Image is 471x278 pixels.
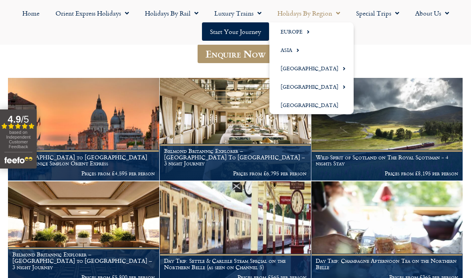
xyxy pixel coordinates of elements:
[269,77,354,96] a: [GEOGRAPHIC_DATA]
[316,258,458,270] h1: Day Trip: Champagne Afternoon Tea on the Northern Belle
[407,4,457,22] a: About Us
[269,22,354,41] a: Europe
[348,4,407,22] a: Special Trips
[269,4,348,22] a: Holidays by Region
[8,78,159,181] img: Orient Express Special Venice compressed
[269,41,354,59] a: Asia
[316,154,458,167] h1: Wild Spirit of Scotland on The Royal Scotsman - 4 nights Stay
[4,4,467,41] nav: Menu
[14,4,47,22] a: Home
[202,22,269,41] a: Start your Journey
[269,96,354,114] a: [GEOGRAPHIC_DATA]
[160,78,311,181] a: Belmond Britannic Explorer – [GEOGRAPHIC_DATA] To [GEOGRAPHIC_DATA] – 3 night Journey Prices from...
[311,78,463,181] a: Wild Spirit of Scotland on The Royal Scotsman - 4 nights Stay Prices from £8,195 per person
[269,59,354,77] a: [GEOGRAPHIC_DATA]
[12,251,155,270] h1: Belmond Britannic Explorer – [GEOGRAPHIC_DATA] to [GEOGRAPHIC_DATA] – 3 night Journey
[206,4,269,22] a: Luxury Trains
[164,170,307,177] p: Prices from £6,795 per person
[164,258,307,270] h1: Day Trip: Settle & Carlisle Steam Special on the Northern Belle (as seen on Channel 5)
[164,148,307,167] h1: Belmond Britannic Explorer – [GEOGRAPHIC_DATA] To [GEOGRAPHIC_DATA] – 3 night Journey
[12,170,155,177] p: Prices from £4,595 per person
[12,154,155,167] h1: [GEOGRAPHIC_DATA] to [GEOGRAPHIC_DATA] on the Venice Simplon Orient Express
[198,44,274,63] a: Enquire Now
[316,170,458,177] p: Prices from £8,195 per person
[47,4,137,22] a: Orient Express Holidays
[137,4,206,22] a: Holidays by Rail
[8,78,160,181] a: [GEOGRAPHIC_DATA] to [GEOGRAPHIC_DATA] on the Venice Simplon Orient Express Prices from £4,595 pe...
